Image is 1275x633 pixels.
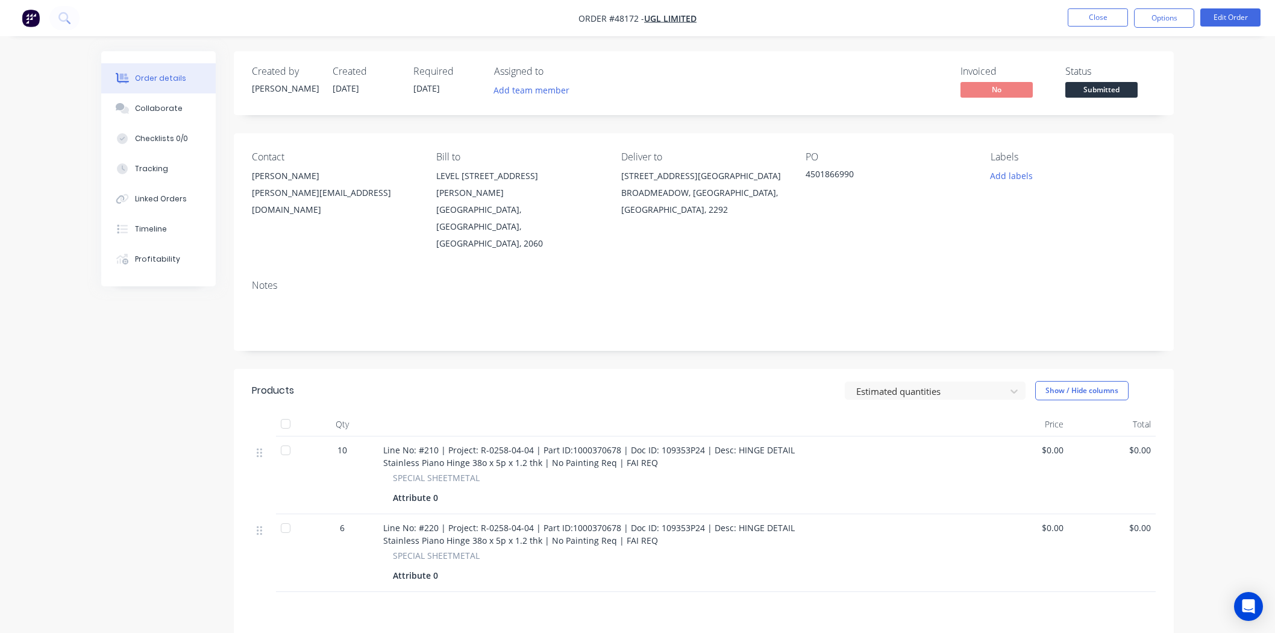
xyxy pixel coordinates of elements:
[413,66,480,77] div: Required
[101,184,216,214] button: Linked Orders
[135,133,188,144] div: Checklists 0/0
[436,168,601,201] div: LEVEL [STREET_ADDRESS][PERSON_NAME]
[986,444,1064,456] span: $0.00
[252,280,1156,291] div: Notes
[22,9,40,27] img: Factory
[1065,82,1138,100] button: Submitted
[806,151,971,163] div: PO
[383,522,795,546] span: Line No: #220 | Project: R-0258-04-04 | Part ID:1000370678 | Doc ID: 109353P24 | Desc: HINGE DETA...
[1035,381,1129,400] button: Show / Hide columns
[383,444,795,468] span: Line No: #210 | Project: R-0258-04-04 | Part ID:1000370678 | Doc ID: 109353P24 | Desc: HINGE DETA...
[101,154,216,184] button: Tracking
[436,201,601,252] div: [GEOGRAPHIC_DATA], [GEOGRAPHIC_DATA], [GEOGRAPHIC_DATA], 2060
[101,244,216,274] button: Profitability
[101,124,216,154] button: Checklists 0/0
[494,66,615,77] div: Assigned to
[644,13,697,24] a: UGL LIMITED
[337,444,347,456] span: 10
[101,93,216,124] button: Collaborate
[135,103,183,114] div: Collaborate
[1234,592,1263,621] div: Open Intercom Messenger
[983,168,1039,184] button: Add labels
[436,168,601,252] div: LEVEL [STREET_ADDRESS][PERSON_NAME][GEOGRAPHIC_DATA], [GEOGRAPHIC_DATA], [GEOGRAPHIC_DATA], 2060
[252,66,318,77] div: Created by
[393,471,480,484] span: SPECIAL SHEETMETAL
[252,184,417,218] div: [PERSON_NAME][EMAIL_ADDRESS][DOMAIN_NAME]
[960,66,1051,77] div: Invoiced
[393,549,480,562] span: SPECIAL SHEETMETAL
[621,168,786,184] div: [STREET_ADDRESS][GEOGRAPHIC_DATA]
[252,168,417,184] div: [PERSON_NAME]
[135,254,180,265] div: Profitability
[252,151,417,163] div: Contact
[621,168,786,218] div: [STREET_ADDRESS][GEOGRAPHIC_DATA]BROADMEADOW, [GEOGRAPHIC_DATA], [GEOGRAPHIC_DATA], 2292
[806,168,956,184] div: 4501866990
[621,151,786,163] div: Deliver to
[333,66,399,77] div: Created
[252,383,294,398] div: Products
[252,82,318,95] div: [PERSON_NAME]
[135,194,187,204] div: Linked Orders
[1065,82,1138,97] span: Submitted
[487,82,576,98] button: Add team member
[1073,444,1151,456] span: $0.00
[413,83,440,94] span: [DATE]
[135,224,167,235] div: Timeline
[252,168,417,218] div: [PERSON_NAME][PERSON_NAME][EMAIL_ADDRESS][DOMAIN_NAME]
[101,63,216,93] button: Order details
[393,489,443,506] div: Attribute 0
[991,151,1156,163] div: Labels
[1134,8,1194,28] button: Options
[393,567,443,584] div: Attribute 0
[621,184,786,218] div: BROADMEADOW, [GEOGRAPHIC_DATA], [GEOGRAPHIC_DATA], 2292
[1068,412,1156,436] div: Total
[986,521,1064,534] span: $0.00
[135,73,186,84] div: Order details
[1065,66,1156,77] div: Status
[101,214,216,244] button: Timeline
[578,13,644,24] span: Order #48172 -
[306,412,378,436] div: Qty
[1200,8,1261,27] button: Edit Order
[981,412,1068,436] div: Price
[436,151,601,163] div: Bill to
[340,521,345,534] span: 6
[1073,521,1151,534] span: $0.00
[494,82,576,98] button: Add team member
[960,82,1033,97] span: No
[333,83,359,94] span: [DATE]
[1068,8,1128,27] button: Close
[135,163,168,174] div: Tracking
